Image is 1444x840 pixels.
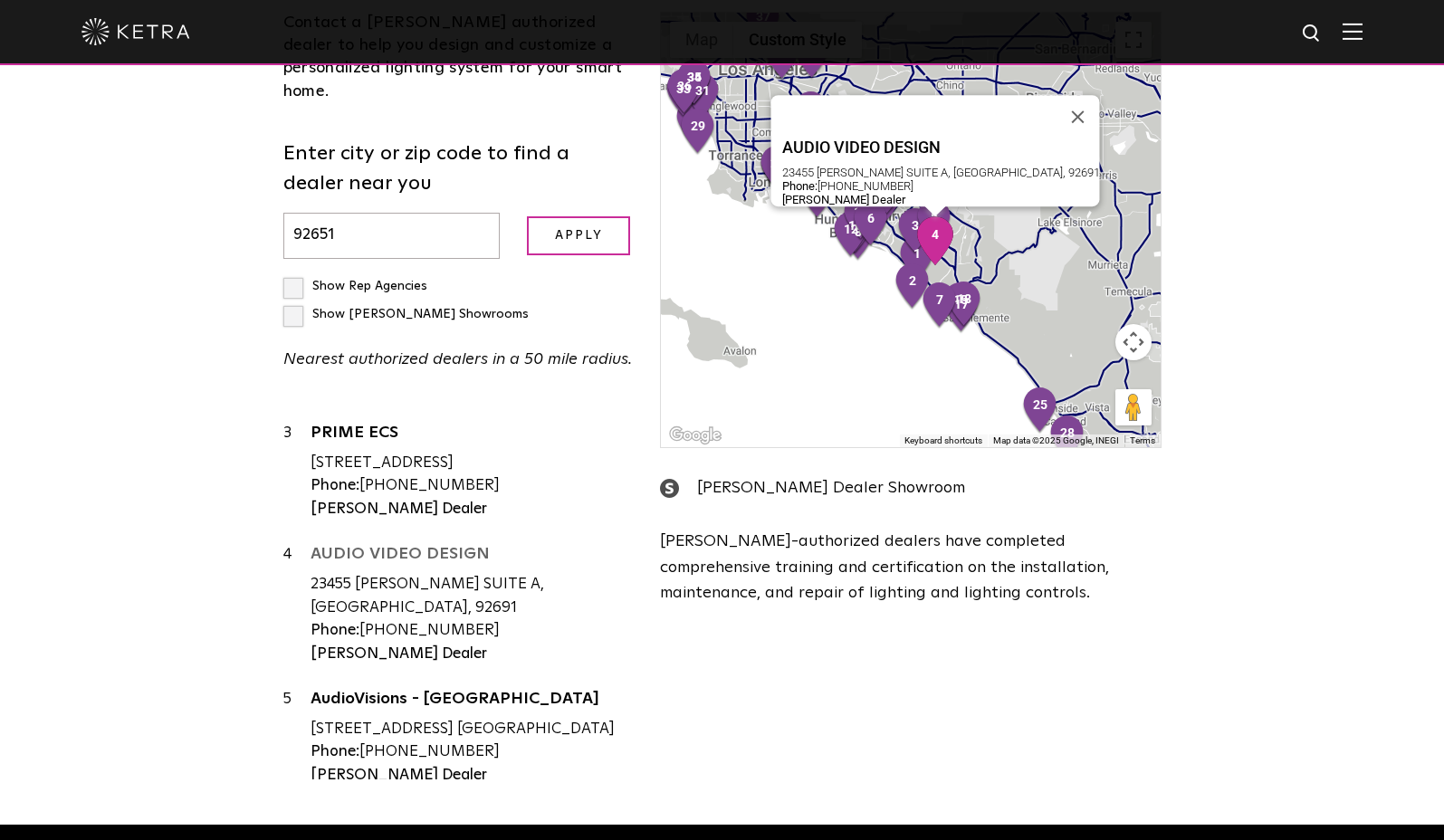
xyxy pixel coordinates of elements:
strong: Phone: [311,623,359,638]
strong: Phone: [311,744,359,759]
div: 6 [852,200,890,249]
div: 2 [894,262,932,311]
a: AUDIO VIDEO DESIGN [311,546,634,568]
img: ketra-logo-2019-white [81,18,190,45]
div: 7 [921,282,959,330]
label: Show Rep Agencies [283,280,427,292]
a: PRIME ECS [311,425,634,447]
div: [PHONE_NUMBER] [311,474,634,498]
div: 28 [1048,415,1086,463]
div: 23455 [PERSON_NAME] SUITE A, [GEOGRAPHIC_DATA], 92691 [781,166,1099,179]
div: [PHONE_NUMBER] [311,740,634,764]
strong: [PERSON_NAME] Dealer [781,193,904,206]
div: 24 [792,91,830,139]
div: 36 [665,68,703,117]
div: 13 [842,194,880,243]
strong: [PERSON_NAME] Dealer [311,501,487,517]
span: Map data ©2025 Google, INEGI [993,435,1119,445]
img: Google [665,424,725,447]
div: 31 [684,72,722,121]
div: 30 [674,99,712,148]
div: 1 [898,235,936,284]
button: Keyboard shortcuts [904,434,982,447]
div: 23455 [PERSON_NAME] SUITE A, [GEOGRAPHIC_DATA], 92691 [311,573,634,619]
div: 25 [1021,387,1059,435]
div: [PERSON_NAME] Dealer Showroom [660,475,1161,501]
a: AUDIO VIDEO DESIGN [781,138,1099,161]
a: AudioVisions - [GEOGRAPHIC_DATA] [311,691,634,713]
div: 35 [675,59,713,108]
input: Enter city or zip code [283,213,501,259]
label: Show [PERSON_NAME] Showrooms [283,308,529,320]
div: 5 [283,688,311,787]
div: 12 [832,211,870,260]
a: Open this area in Google Maps (opens a new window) [665,424,725,447]
div: 3 [283,422,311,520]
p: Nearest authorized dealers in a 50 mile radius. [283,347,634,373]
button: Close [1056,95,1099,138]
div: [PHONE_NUMBER] [781,179,1099,193]
img: showroom_icon.png [660,479,679,498]
a: Terms (opens in new tab) [1130,435,1155,445]
div: [PHONE_NUMBER] [311,619,634,643]
div: 4 [916,216,954,265]
div: 29 [679,108,717,157]
div: 18 [945,281,983,329]
button: Drag Pegman onto the map to open Street View [1115,389,1152,425]
strong: Phone: [781,179,817,193]
div: 33 [665,71,703,119]
div: 4 [283,543,311,665]
div: 5 [915,198,953,247]
input: Apply [527,216,630,255]
div: [STREET_ADDRESS] [GEOGRAPHIC_DATA] [311,718,634,741]
div: 23 [759,145,797,194]
div: 3 [896,207,934,256]
img: Hamburger%20Nav.svg [1343,23,1363,40]
div: [STREET_ADDRESS] [311,452,634,475]
label: Enter city or zip code to find a dealer near you [283,139,634,199]
button: Map camera controls [1115,324,1152,360]
img: search icon [1301,23,1324,45]
strong: Phone: [311,478,359,493]
strong: [PERSON_NAME] Dealer [311,768,487,783]
p: [PERSON_NAME]-authorized dealers have completed comprehensive training and certification on the i... [660,529,1161,606]
strong: [PERSON_NAME] Dealer [311,646,487,662]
